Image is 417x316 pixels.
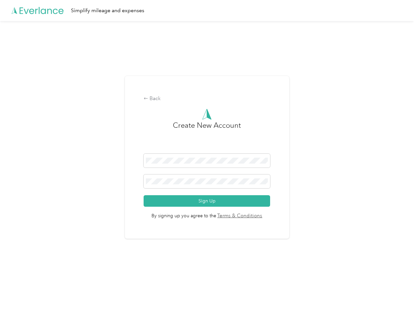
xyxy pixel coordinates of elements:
[71,7,144,15] div: Simplify mileage and expenses
[173,120,241,154] h3: Create New Account
[216,212,263,220] a: Terms & Conditions
[144,95,270,103] div: Back
[144,207,270,220] span: By signing up you agree to the
[144,195,270,207] button: Sign Up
